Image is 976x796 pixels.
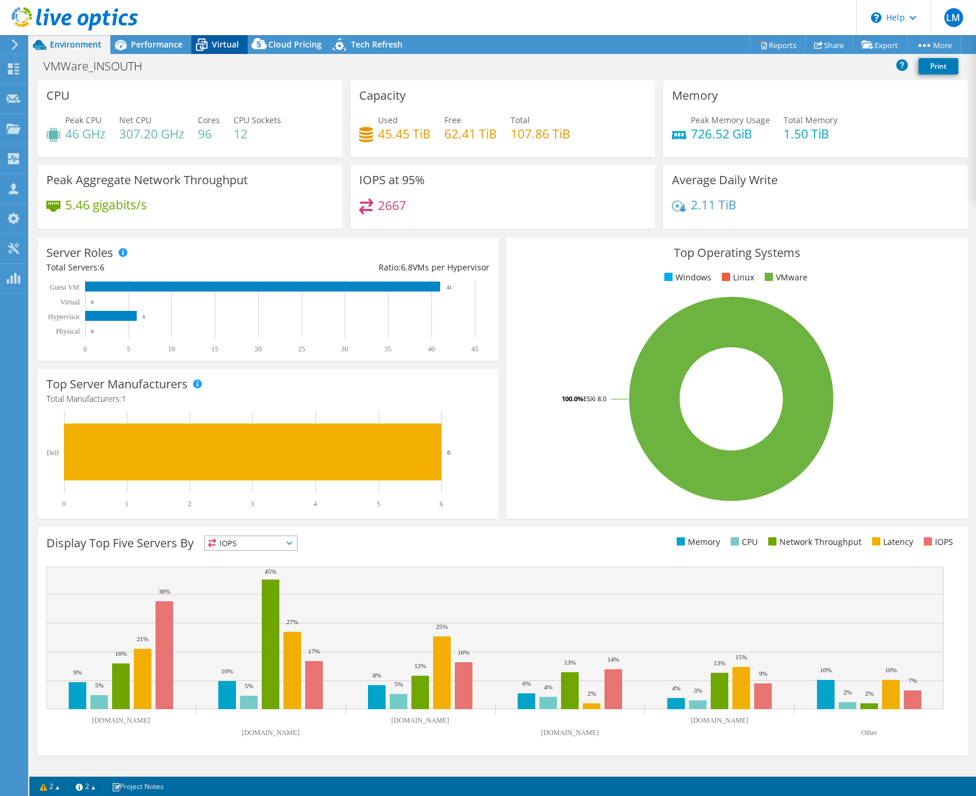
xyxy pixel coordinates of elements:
[378,114,398,126] span: Used
[198,114,220,126] span: Cores
[65,198,147,211] h4: 5.46 gigabits/s
[91,328,94,334] text: 0
[60,298,80,306] text: Virtual
[245,682,254,689] text: 5%
[871,12,882,23] svg: \n
[268,39,322,50] span: Cloud Pricing
[691,716,749,724] text: [DOMAIN_NAME]
[384,345,391,353] text: 35
[308,648,320,655] text: 17%
[869,536,913,548] li: Latency
[56,327,80,336] text: Physical
[944,8,963,27] span: LM
[65,127,106,140] h4: 46 GHz
[67,779,104,794] a: 2
[765,536,862,548] li: Network Throughput
[242,729,300,737] text: [DOMAIN_NAME]
[341,345,348,353] text: 30
[583,394,606,403] tspan: ESXi 8.0
[783,127,837,140] h4: 1.50 TiB
[458,649,470,656] text: 16%
[50,39,102,50] span: Environment
[444,127,497,140] h4: 62.41 TiB
[783,114,837,126] span: Total Memory
[286,618,298,625] text: 27%
[661,271,711,284] li: Windows
[691,114,770,126] span: Peak Memory Usage
[46,89,70,102] h3: CPU
[221,668,233,675] text: 10%
[131,39,183,50] span: Performance
[50,283,79,292] text: Guest VM
[234,114,281,126] span: CPU Sockets
[65,114,102,126] span: Peak CPU
[440,500,443,508] text: 6
[46,174,248,187] h3: Peak Aggregate Network Throughput
[394,680,403,687] text: 5%
[522,680,531,687] text: 6%
[672,174,778,187] h3: Average Daily Write
[92,716,150,724] text: [DOMAIN_NAME]
[234,127,281,140] h4: 12
[691,127,770,140] h4: 726.52 GiB
[125,500,129,508] text: 1
[298,345,305,353] text: 25
[62,500,66,508] text: 0
[885,666,897,673] text: 10%
[198,127,220,140] h4: 96
[762,271,808,284] li: VMware
[471,345,478,353] text: 45
[38,60,160,73] h1: VMWare_INSOUTH
[541,729,599,737] text: [DOMAIN_NAME]
[48,313,80,321] text: Hypervisor
[674,536,720,548] li: Memory
[46,246,113,259] h3: Server Roles
[158,588,170,595] text: 38%
[83,345,87,353] text: 0
[95,682,104,689] text: 5%
[728,536,758,548] li: CPU
[255,345,262,353] text: 20
[401,262,413,273] span: 6.8
[907,36,961,54] a: More
[127,345,130,353] text: 5
[211,345,218,353] text: 15
[32,779,68,794] a: 2
[351,39,403,50] span: Tech Refresh
[428,345,435,353] text: 40
[359,174,425,187] h3: IOPS at 95%
[714,659,725,666] text: 13%
[749,36,806,54] a: Reports
[91,299,94,305] text: 0
[562,394,583,403] tspan: 100.0%
[46,449,59,457] text: Dell
[918,58,958,74] a: Print
[373,672,381,679] text: 8%
[861,729,877,737] text: Other
[46,261,268,274] div: Total Servers:
[251,500,254,508] text: 3
[843,689,852,696] text: 2%
[119,114,151,126] span: Net CPU
[447,449,451,456] text: 6
[378,127,431,140] h4: 45.45 TiB
[143,314,146,320] text: 6
[544,683,553,690] text: 4%
[414,662,426,669] text: 12%
[511,114,530,126] span: Total
[805,36,853,54] a: Share
[444,114,461,126] span: Free
[672,685,681,692] text: 4%
[719,271,754,284] li: Linux
[377,500,380,508] text: 5
[587,690,596,697] text: 2%
[694,687,703,694] text: 3%
[265,568,276,575] text: 45%
[212,39,239,50] span: Virtual
[391,716,450,724] text: [DOMAIN_NAME]
[436,623,448,630] text: 25%
[853,36,907,54] a: Export
[691,198,737,211] h4: 2.11 TiB
[359,89,406,102] h3: Capacity
[188,500,191,508] text: 2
